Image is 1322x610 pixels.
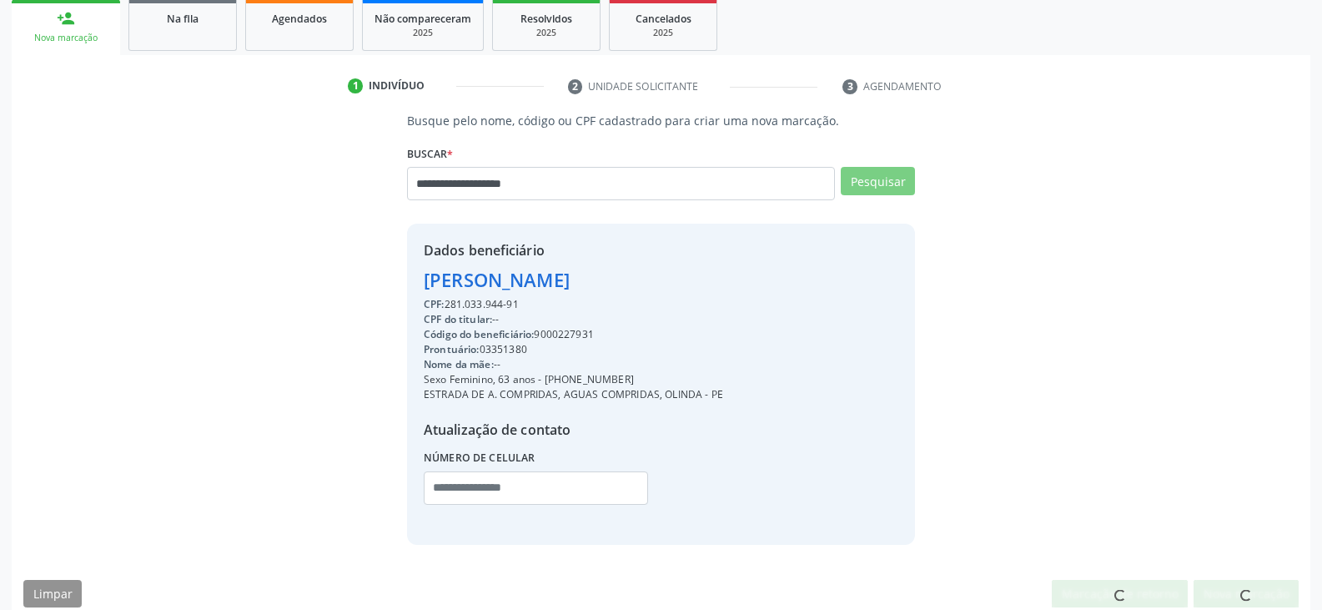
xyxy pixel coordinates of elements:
div: Atualização de contato [424,420,723,440]
span: Nome da mãe: [424,357,494,371]
div: 9000227931 [424,327,723,342]
div: Sexo Feminino, 63 anos - [PHONE_NUMBER] [424,372,723,387]
span: Resolvidos [520,12,572,26]
p: Busque pelo nome, código ou CPF cadastrado para criar uma nova marcação. [407,112,915,129]
button: Pesquisar [841,167,915,195]
span: Na fila [167,12,199,26]
div: Dados beneficiário [424,240,723,260]
div: 2025 [505,27,588,39]
div: 281.033.944-91 [424,297,723,312]
span: CPF: [424,297,445,311]
span: Prontuário: [424,342,480,356]
div: Indivíduo [369,78,425,93]
div: 03351380 [424,342,723,357]
span: Não compareceram [374,12,471,26]
div: -- [424,312,723,327]
label: Número de celular [424,446,535,471]
div: [PERSON_NAME] [424,266,723,294]
label: Buscar [407,141,453,167]
div: person_add [57,9,75,28]
div: 2025 [374,27,471,39]
div: Nova marcação [23,32,108,44]
div: ESTRADA DE A. COMPRIDAS, AGUAS COMPRIDAS, OLINDA - PE [424,387,723,402]
span: Cancelados [636,12,691,26]
div: 1 [348,78,363,93]
span: Código do beneficiário: [424,327,534,341]
div: 2025 [621,27,705,39]
button: Limpar [23,580,82,608]
span: CPF do titular: [424,312,492,326]
span: Agendados [272,12,327,26]
div: -- [424,357,723,372]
